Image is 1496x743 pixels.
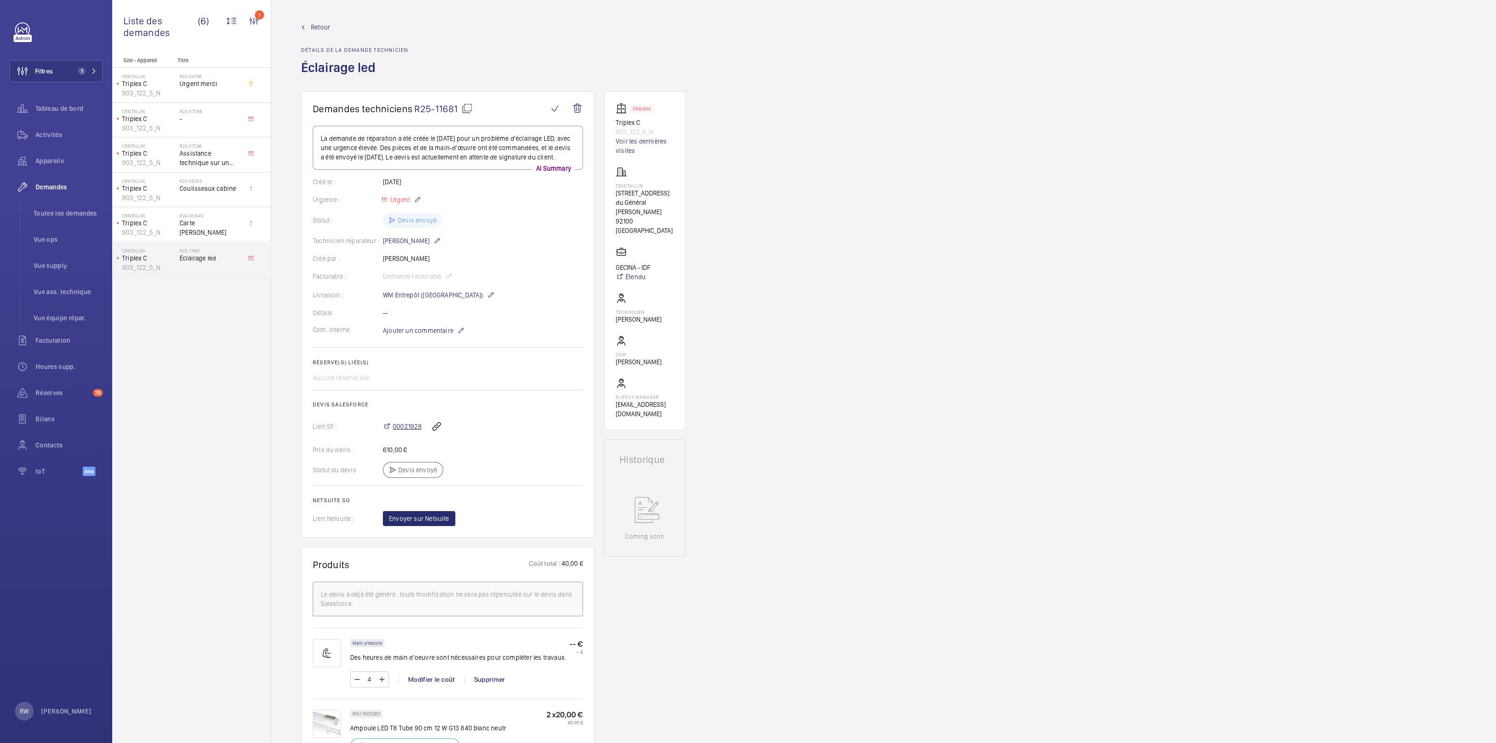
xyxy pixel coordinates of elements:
p: -- € [569,639,583,649]
button: Envoyer sur Netsuite [383,511,455,526]
span: Vue équipe répar. [34,313,103,323]
p: Ampoule LED T8 Tube 90 cm 12 W G13 840 blanc neutr [350,723,506,733]
p: 40,00 € [547,720,583,725]
span: Facturation [36,336,103,345]
span: Assistance technique sur un ascenseur [PERSON_NAME] [180,149,241,167]
p: Triplex C [122,253,176,263]
h2: Réserve(s) liée(s) [313,359,583,366]
p: GECINA - IDF [616,263,650,272]
span: Vue ops [34,235,103,244]
div: Le devis a déjà été généré ; toute modification ne sera pas répercutée sur le devis dans Salesforce. [321,590,575,608]
span: Demandes [36,182,103,192]
span: Éclairage led [180,253,241,263]
span: Heures supp. [36,362,103,371]
p: RW [20,707,29,716]
h2: R24-00849 [180,213,241,218]
h2: R23-07596 [180,143,241,149]
p: 40,00 € [561,559,583,570]
h2: R23-08255 [180,178,241,184]
span: Appareils [36,156,103,166]
span: Urgent [388,196,410,203]
span: Réserves [36,388,89,397]
p: [PERSON_NAME] [383,235,441,246]
p: SKU 1005202 [352,712,380,715]
h1: Produits [313,559,350,570]
p: Cristallin [616,183,674,188]
span: Envoyer sur Netsuite [389,514,449,523]
span: Carte [PERSON_NAME] [180,218,241,237]
h1: Éclairage led [301,59,408,91]
img: elevator.svg [616,103,631,114]
p: La demande de réparation a été créée le [DATE] pour un problème d'éclairage LED, avec une urgence... [321,134,575,162]
span: 00021928 [393,422,422,431]
span: 75 [93,389,103,397]
p: CSM [616,352,662,357]
p: Cristallin [122,108,176,114]
p: Coming soon [625,532,664,541]
h2: Détails de la demande technicien [301,47,408,53]
h2: R22-04796 [180,73,241,79]
span: Liste des demandes [123,15,198,38]
span: Toutes les demandes [34,209,103,218]
p: Cristallin [122,178,176,184]
a: 00021928 [383,422,422,431]
div: Supprimer [464,675,515,684]
p: 92100 [GEOGRAPHIC_DATA] [616,216,674,235]
p: [STREET_ADDRESS] du Général [PERSON_NAME] [616,188,674,216]
p: Des heures de main d'oeuvre sont nécessaires pour compléter les travaux. [350,653,566,662]
p: Cristallin [122,213,176,218]
p: [EMAIL_ADDRESS][DOMAIN_NAME] [616,400,674,418]
h2: Netsuite SO [313,497,583,504]
h2: R23-07588 [180,108,241,114]
p: Titre [178,57,239,64]
p: [PERSON_NAME] [616,315,662,324]
p: 903_122_5_N [122,263,176,272]
span: 1 [78,67,86,75]
p: Triplex C [122,149,176,158]
p: 903_122_5_N [122,228,176,237]
p: 903_122_5_N [122,158,176,167]
span: Vue ass. technique [34,287,103,296]
p: Cristallin [122,143,176,149]
span: Contacts [36,440,103,450]
h1: Historique [619,455,670,464]
span: Urgent merci [180,79,241,88]
p: [PERSON_NAME] [41,707,92,716]
img: yK7wqxL2N2YzUo8qPkez2dcxRBWi6a5RTlegvU1GUoPYr6c3.png [313,710,341,738]
p: AI Summary [532,164,575,173]
span: IoT [36,467,83,476]
p: Coût total : [529,559,561,570]
span: Coulisseaux cabine [180,184,241,193]
button: Filtres1 [9,60,103,82]
p: Stopped [633,107,651,110]
span: - [180,114,241,123]
a: Voir les dernières visites [616,137,674,155]
p: Triplex C [122,184,176,193]
p: Technicien [616,309,662,315]
p: Triplex C [122,218,176,228]
img: muscle-sm.svg [313,639,341,667]
p: Cristallin [122,73,176,79]
p: [PERSON_NAME] [616,357,662,367]
div: Modifier le coût [398,675,464,684]
p: Supply manager [616,394,674,400]
a: Étendu [616,272,650,281]
p: 903_122_5_N [122,123,176,133]
p: 903_122_5_N [122,193,176,202]
p: Triplex C [122,114,176,123]
span: Filtres [35,66,53,76]
p: Site - Appareil [112,57,174,64]
p: -- € [569,649,583,655]
span: Activités [36,130,103,139]
span: Bilans [36,414,103,424]
p: Main d'oeuvre [352,642,382,645]
span: R25-11681 [414,103,473,115]
h2: Devis Salesforce [313,401,583,408]
h2: R25-11681 [180,248,241,253]
p: 2 x 20,00 € [547,710,583,720]
span: Beta [83,467,95,476]
span: Vue supply [34,261,103,270]
p: Triplex C [616,118,674,127]
span: Demandes techniciens [313,103,412,115]
p: 903_122_5_N [122,88,176,98]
